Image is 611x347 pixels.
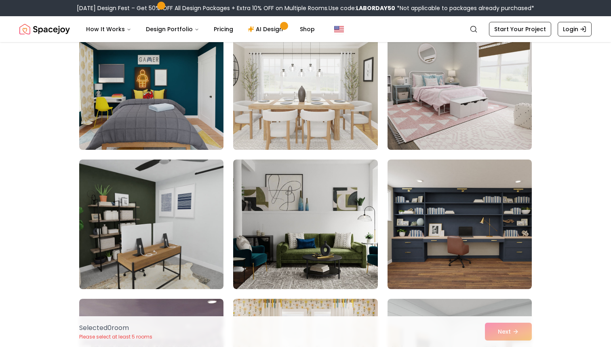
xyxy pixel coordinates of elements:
a: Login [558,22,592,36]
button: Design Portfolio [139,21,206,37]
img: Room room-48 [388,20,532,150]
img: Room room-51 [388,160,532,289]
img: Room room-46 [79,20,223,150]
img: Room room-50 [233,160,377,289]
a: Shop [293,21,321,37]
a: Start Your Project [489,22,551,36]
img: Room room-49 [79,160,223,289]
button: How It Works [80,21,138,37]
img: Spacejoy Logo [19,21,70,37]
div: [DATE] Design Fest – Get 50% OFF All Design Packages + Extra 10% OFF on Multiple Rooms. [77,4,534,12]
img: Room room-47 [230,17,381,153]
img: United States [334,24,344,34]
span: Use code: [329,4,395,12]
p: Please select at least 5 rooms [79,334,152,340]
a: Spacejoy [19,21,70,37]
nav: Main [80,21,321,37]
a: Pricing [207,21,240,37]
span: *Not applicable to packages already purchased* [395,4,534,12]
nav: Global [19,16,592,42]
a: AI Design [241,21,292,37]
b: LABORDAY50 [356,4,395,12]
p: Selected 0 room [79,323,152,333]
